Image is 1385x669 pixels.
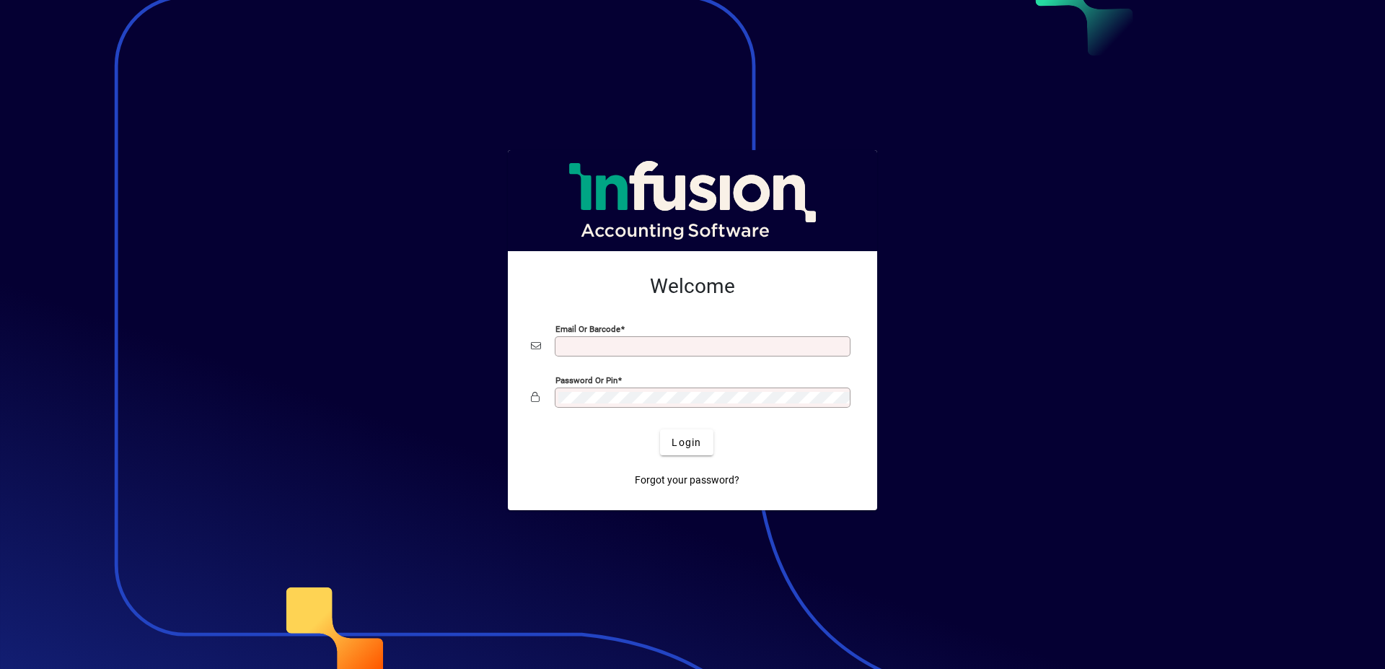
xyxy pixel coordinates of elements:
[629,467,745,493] a: Forgot your password?
[660,429,713,455] button: Login
[635,473,739,488] span: Forgot your password?
[555,324,620,334] mat-label: Email or Barcode
[555,375,617,385] mat-label: Password or Pin
[531,274,854,299] h2: Welcome
[672,435,701,450] span: Login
